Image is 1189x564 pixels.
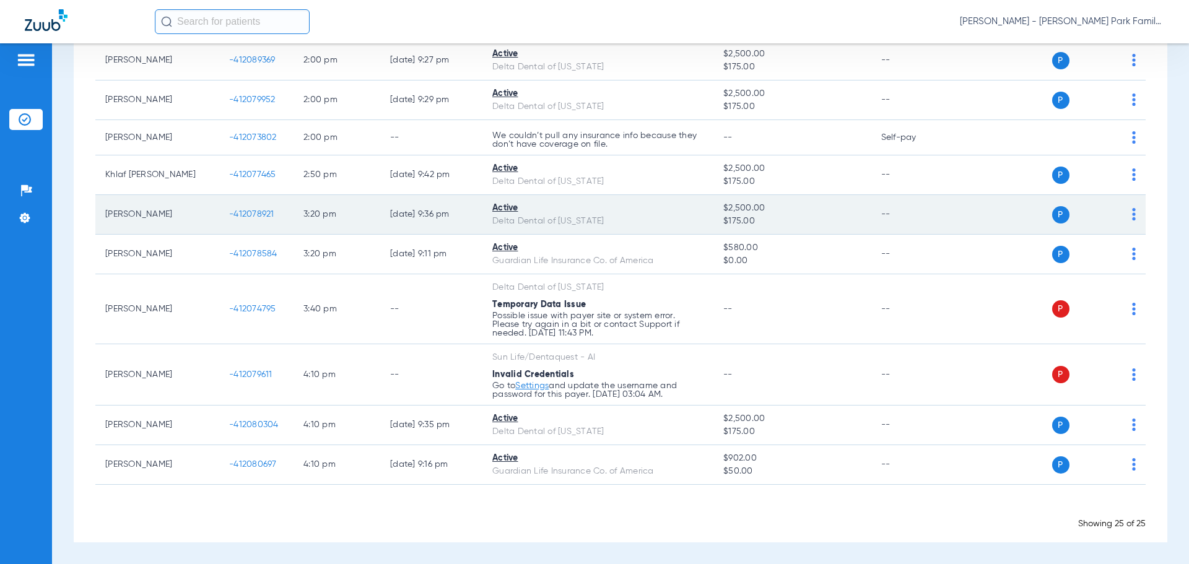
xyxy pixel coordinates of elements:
div: Active [492,241,703,254]
div: Delta Dental of [US_STATE] [492,281,703,294]
img: group-dot-blue.svg [1132,419,1136,431]
td: [PERSON_NAME] [95,80,219,120]
div: Guardian Life Insurance Co. of America [492,465,703,478]
img: group-dot-blue.svg [1132,208,1136,220]
td: Khlaf [PERSON_NAME] [95,155,219,195]
p: Go to and update the username and password for this payer. [DATE] 03:04 AM. [492,381,703,399]
td: [PERSON_NAME] [95,274,219,344]
td: -- [871,195,955,235]
span: P [1052,417,1069,434]
td: 3:20 PM [294,235,380,274]
span: -412079611 [229,370,272,379]
td: -- [380,274,482,344]
div: Guardian Life Insurance Co. of America [492,254,703,267]
span: $2,500.00 [723,202,861,215]
img: group-dot-blue.svg [1132,458,1136,471]
td: -- [871,406,955,445]
td: 2:50 PM [294,155,380,195]
div: Delta Dental of [US_STATE] [492,100,703,113]
span: $175.00 [723,215,861,228]
span: P [1052,167,1069,184]
td: [DATE] 9:35 PM [380,406,482,445]
td: 4:10 PM [294,344,380,406]
span: $175.00 [723,100,861,113]
span: -- [723,305,733,313]
td: -- [380,120,482,155]
td: [DATE] 9:29 PM [380,80,482,120]
td: [PERSON_NAME] [95,406,219,445]
div: Delta Dental of [US_STATE] [492,61,703,74]
div: Active [492,162,703,175]
span: -412077465 [229,170,276,179]
td: 3:20 PM [294,195,380,235]
img: group-dot-blue.svg [1132,54,1136,66]
span: P [1052,52,1069,69]
span: -412078921 [229,210,274,219]
span: $0.00 [723,254,861,267]
p: We couldn’t pull any insurance info because they don’t have coverage on file. [492,131,703,149]
span: -412078584 [229,249,277,258]
div: Delta Dental of [US_STATE] [492,175,703,188]
span: -412073802 [229,133,277,142]
img: group-dot-blue.svg [1132,131,1136,144]
td: 2:00 PM [294,41,380,80]
div: Active [492,452,703,465]
span: P [1052,246,1069,263]
p: Possible issue with payer site or system error. Please try again in a bit or contact Support if n... [492,311,703,337]
img: Zuub Logo [25,9,68,31]
span: -412080697 [229,460,277,469]
td: -- [871,344,955,406]
span: $175.00 [723,61,861,74]
td: -- [871,155,955,195]
span: -412079952 [229,95,276,104]
span: $175.00 [723,425,861,438]
span: $2,500.00 [723,48,861,61]
span: $175.00 [723,175,861,188]
div: Active [492,48,703,61]
span: [PERSON_NAME] - [PERSON_NAME] Park Family Dentistry [960,15,1164,28]
td: [PERSON_NAME] [95,344,219,406]
a: Settings [515,381,549,390]
td: -- [871,235,955,274]
div: Delta Dental of [US_STATE] [492,425,703,438]
span: Showing 25 of 25 [1078,519,1146,528]
span: $50.00 [723,465,861,478]
div: Active [492,87,703,100]
span: P [1052,456,1069,474]
td: 4:10 PM [294,445,380,485]
img: group-dot-blue.svg [1132,93,1136,106]
span: P [1052,206,1069,223]
span: P [1052,300,1069,318]
td: [DATE] 9:42 PM [380,155,482,195]
td: -- [871,41,955,80]
td: -- [871,445,955,485]
td: [PERSON_NAME] [95,120,219,155]
span: $902.00 [723,452,861,465]
div: Delta Dental of [US_STATE] [492,215,703,228]
img: group-dot-blue.svg [1132,168,1136,181]
td: [PERSON_NAME] [95,195,219,235]
div: Active [492,202,703,215]
td: 4:10 PM [294,406,380,445]
span: P [1052,366,1069,383]
span: P [1052,92,1069,109]
td: Self-pay [871,120,955,155]
div: Active [492,412,703,425]
td: 2:00 PM [294,120,380,155]
td: [PERSON_NAME] [95,445,219,485]
span: Invalid Credentials [492,370,574,379]
span: $2,500.00 [723,87,861,100]
img: hamburger-icon [16,53,36,67]
td: -- [380,344,482,406]
td: -- [871,80,955,120]
td: 3:40 PM [294,274,380,344]
td: [DATE] 9:11 PM [380,235,482,274]
td: [DATE] 9:27 PM [380,41,482,80]
td: [PERSON_NAME] [95,235,219,274]
td: [PERSON_NAME] [95,41,219,80]
img: Search Icon [161,16,172,27]
span: $580.00 [723,241,861,254]
span: -- [723,133,733,142]
span: -412074795 [229,305,276,313]
span: -412080304 [229,420,279,429]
